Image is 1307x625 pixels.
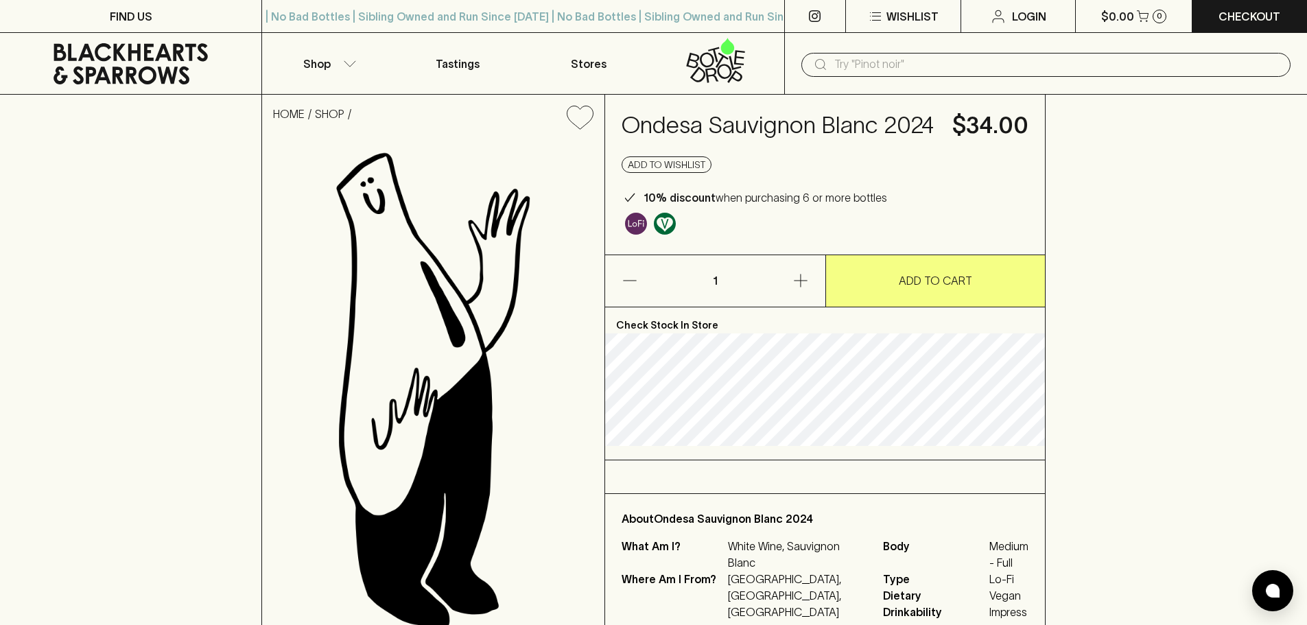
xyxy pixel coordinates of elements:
button: Add to wishlist [561,100,599,135]
p: Login [1012,8,1046,25]
a: Tastings [392,33,523,94]
a: Stores [523,33,654,94]
span: Vegan [989,587,1028,604]
p: $0.00 [1101,8,1134,25]
p: [GEOGRAPHIC_DATA], [GEOGRAPHIC_DATA], [GEOGRAPHIC_DATA] [728,571,867,620]
a: Made without the use of any animal products. [650,209,679,238]
p: 0 [1157,12,1162,20]
input: Try "Pinot noir" [834,54,1280,75]
p: About Ondesa Sauvignon Blanc 2024 [622,510,1028,527]
p: Wishlist [886,8,939,25]
a: HOME [273,108,305,120]
button: ADD TO CART [826,255,1046,307]
span: Body [883,538,986,571]
h4: $34.00 [952,111,1028,140]
span: Impress [989,604,1028,620]
a: Some may call it natural, others minimum intervention, either way, it’s hands off & maybe even a ... [622,209,650,238]
p: FIND US [110,8,152,25]
p: Where Am I From? [622,571,725,620]
p: Stores [571,56,607,72]
img: bubble-icon [1266,584,1280,598]
button: Shop [262,33,392,94]
p: ADD TO CART [899,272,972,289]
p: What Am I? [622,538,725,571]
p: White Wine, Sauvignon Blanc [728,538,867,571]
span: Lo-Fi [989,571,1028,587]
p: Checkout [1218,8,1280,25]
p: when purchasing 6 or more bottles [644,189,887,206]
h4: Ondesa Sauvignon Blanc 2024 [622,111,936,140]
a: SHOP [315,108,344,120]
p: Check Stock In Store [605,307,1045,333]
button: Add to wishlist [622,156,711,173]
span: Drinkability [883,604,986,620]
p: Shop [303,56,331,72]
p: 1 [698,255,731,307]
img: Lo-Fi [625,213,647,235]
span: Type [883,571,986,587]
span: Medium - Full [989,538,1028,571]
b: 10% discount [644,191,716,204]
span: Dietary [883,587,986,604]
p: Tastings [436,56,480,72]
img: Vegan [654,213,676,235]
